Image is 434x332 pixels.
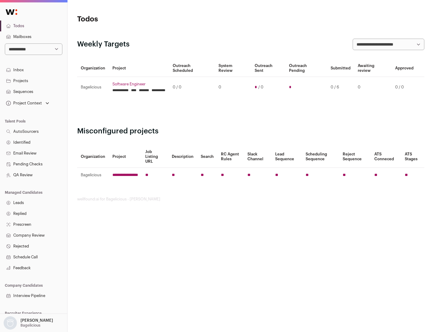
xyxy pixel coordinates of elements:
[197,146,217,168] th: Search
[77,126,424,136] h2: Misconfigured projects
[251,60,286,77] th: Outreach Sent
[77,146,109,168] th: Organization
[339,146,371,168] th: Reject Sequence
[20,323,40,328] p: Bagelicious
[109,146,142,168] th: Project
[77,197,424,202] footer: wellfound:ai for Bagelicious - [PERSON_NAME]
[327,77,354,98] td: 0 / 6
[215,60,251,77] th: System Review
[5,99,50,107] button: Open dropdown
[401,146,424,168] th: ATS Stages
[354,60,392,77] th: Awaiting review
[302,146,339,168] th: Scheduling Sequence
[112,82,165,87] a: Software Engineer
[272,146,302,168] th: Lead Sequence
[392,60,417,77] th: Approved
[392,77,417,98] td: 0 / 0
[77,168,109,183] td: Bagelicious
[77,14,193,24] h1: Todos
[20,318,53,323] p: [PERSON_NAME]
[4,316,17,330] img: nopic.png
[169,77,215,98] td: 0 / 0
[2,6,20,18] img: Wellfound
[5,101,42,106] div: Project Context
[354,77,392,98] td: 0
[168,146,197,168] th: Description
[77,40,130,49] h2: Weekly Targets
[244,146,272,168] th: Slack Channel
[217,146,244,168] th: RC Agent Rules
[371,146,401,168] th: ATS Conneced
[258,85,263,90] span: / 0
[109,60,169,77] th: Project
[2,316,54,330] button: Open dropdown
[215,77,251,98] td: 0
[285,60,327,77] th: Outreach Pending
[77,60,109,77] th: Organization
[327,60,354,77] th: Submitted
[77,77,109,98] td: Bagelicious
[142,146,168,168] th: Job Listing URL
[169,60,215,77] th: Outreach Scheduled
